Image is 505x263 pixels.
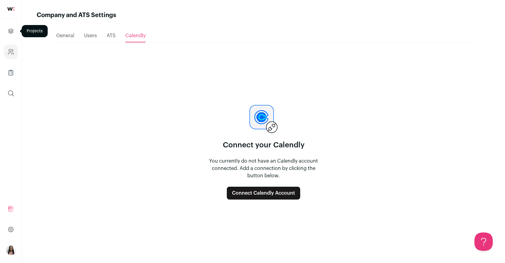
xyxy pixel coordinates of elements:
p: You currently do not have an Calendly account connected. Add a connection by clicking the button ... [205,157,322,179]
a: Company Lists [4,65,18,80]
p: Connect your Calendly [223,140,304,150]
span: Users [84,33,97,38]
span: General [56,33,74,38]
a: Users [84,30,97,42]
span: Calendly [125,33,146,38]
button: Open dropdown [6,245,16,255]
a: ATS [107,30,116,42]
span: ATS [107,33,116,38]
h1: Company and ATS Settings [37,11,116,20]
a: Projects [4,24,18,38]
div: Projects [22,25,48,37]
a: Company and ATS Settings [4,45,18,59]
img: 20087839-medium_jpg [6,245,16,255]
a: Connect Calendly Account [227,187,300,200]
iframe: Help Scout Beacon - Open [474,232,493,251]
img: wellfound-shorthand-0d5821cbd27db2630d0214b213865d53afaa358527fdda9d0ea32b1df1b89c2c.svg [7,7,14,11]
a: General [56,30,74,42]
